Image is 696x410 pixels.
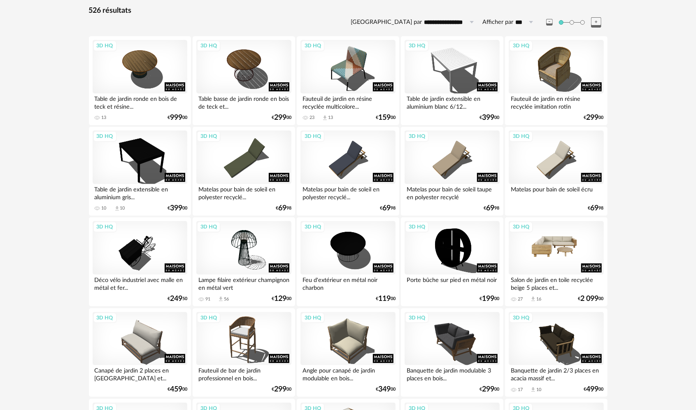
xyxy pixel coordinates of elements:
a: 3D HQ Feu d'extérieur en métal noir charbon €11900 [297,217,399,306]
a: 3D HQ Table de jardin extensible en aluminium blanc 6/12... €39900 [401,36,503,125]
div: Canapé de jardin 2 places en [GEOGRAPHIC_DATA] et... [93,365,187,382]
div: € 98 [380,205,396,211]
a: 3D HQ Salon de jardin en toile recyclée beige 5 places et... 27 Download icon 16 €2 09900 [505,217,607,306]
div: Fauteuil de jardin en résine recyclée multicolore... [300,93,395,110]
div: € 98 [588,205,604,211]
div: Fauteuil de jardin en résine recyclée imitation rotin [509,93,603,110]
a: 3D HQ Angle pour canapé de jardin modulable en bois... €34900 [297,308,399,397]
div: € 00 [376,296,396,302]
div: 17 [518,387,523,393]
div: 3D HQ [509,131,533,142]
div: € 98 [484,205,500,211]
span: 299 [274,115,286,121]
div: € 00 [376,115,396,121]
div: 3D HQ [405,312,429,323]
div: € 00 [584,115,604,121]
div: € 00 [376,387,396,392]
span: 199 [482,296,495,302]
div: 23 [310,115,314,121]
span: 999 [170,115,182,121]
div: 3D HQ [509,40,533,51]
div: Matelas pour bain de soleil taupe en polyester recyclé [405,184,499,200]
span: 2 099 [581,296,599,302]
div: 10 [536,387,541,393]
div: € 00 [480,115,500,121]
div: 3D HQ [93,131,117,142]
span: 299 [482,387,495,392]
a: 3D HQ Table de jardin extensible en aluminium gris... 10 Download icon 10 €39900 [89,127,191,216]
div: € 00 [584,387,604,392]
div: 10 [102,205,107,211]
div: € 00 [578,296,604,302]
a: 3D HQ Matelas pour bain de soleil taupe en polyester recyclé €6998 [401,127,503,216]
div: Table de jardin extensible en aluminium blanc 6/12... [405,93,499,110]
div: 13 [328,115,333,121]
span: 119 [378,296,391,302]
div: 3D HQ [197,312,221,323]
div: 3D HQ [93,40,117,51]
span: 349 [378,387,391,392]
span: 69 [278,205,286,211]
div: € 98 [276,205,291,211]
div: € 50 [168,296,187,302]
span: Download icon [530,387,536,393]
div: 16 [536,296,541,302]
div: Banquette de jardin modulable 3 places en bois... [405,365,499,382]
div: Matelas pour bain de soleil en polyester recyclé... [300,184,395,200]
div: 3D HQ [301,131,325,142]
div: € 00 [272,387,291,392]
div: € 00 [272,115,291,121]
a: 3D HQ Porte bûche sur pied en métal noir €19900 [401,217,503,306]
div: 3D HQ [301,312,325,323]
div: € 00 [168,205,187,211]
div: Banquette de jardin 2/3 places en acacia massif et... [509,365,603,382]
span: 159 [378,115,391,121]
div: 3D HQ [93,221,117,232]
div: Matelas pour bain de soleil en polyester recyclé... [196,184,291,200]
a: 3D HQ Lampe filaire extérieur champignon en métal vert 91 Download icon 56 €12900 [193,217,295,306]
a: 3D HQ Matelas pour bain de soleil en polyester recyclé... €6998 [193,127,295,216]
div: 3D HQ [509,312,533,323]
span: 399 [170,205,182,211]
span: 299 [587,115,599,121]
div: € 00 [272,296,291,302]
div: Matelas pour bain de soleil écru [509,184,603,200]
div: 3D HQ [197,40,221,51]
span: Download icon [114,205,120,212]
a: 3D HQ Banquette de jardin modulable 3 places en bois... €29900 [401,308,503,397]
a: 3D HQ Matelas pour bain de soleil en polyester recyclé... €6998 [297,127,399,216]
span: 249 [170,296,182,302]
a: 3D HQ Table basse de jardin ronde en bois de teck et... €29900 [193,36,295,125]
div: 27 [518,296,523,302]
a: 3D HQ Table de jardin ronde en bois de teck et résine... 13 €99900 [89,36,191,125]
div: Table basse de jardin ronde en bois de teck et... [196,93,291,110]
div: 3D HQ [405,131,429,142]
span: 129 [274,296,286,302]
div: 91 [205,296,210,302]
div: 10 [120,205,125,211]
span: 499 [587,387,599,392]
span: Download icon [530,296,536,302]
div: 3D HQ [197,221,221,232]
div: 526 résultats [89,6,608,16]
span: 399 [482,115,495,121]
div: 13 [102,115,107,121]
a: 3D HQ Fauteuil de jardin en résine recyclée imitation rotin €29900 [505,36,607,125]
div: Porte bûche sur pied en métal noir [405,275,499,291]
label: Afficher par [483,19,514,26]
a: 3D HQ Déco vélo industriel avec malle en métal et fer... €24950 [89,217,191,306]
div: € 00 [168,387,187,392]
div: 3D HQ [405,40,429,51]
span: Download icon [218,296,224,302]
span: 69 [591,205,599,211]
div: € 00 [480,296,500,302]
a: 3D HQ Banquette de jardin 2/3 places en acacia massif et... 17 Download icon 10 €49900 [505,308,607,397]
span: 299 [274,387,286,392]
span: Download icon [322,115,328,121]
a: 3D HQ Matelas pour bain de soleil écru €6998 [505,127,607,216]
a: 3D HQ Canapé de jardin 2 places en [GEOGRAPHIC_DATA] et... €45900 [89,308,191,397]
div: Angle pour canapé de jardin modulable en bois... [300,365,395,382]
div: Table de jardin ronde en bois de teck et résine... [93,93,187,110]
div: Salon de jardin en toile recyclée beige 5 places et... [509,275,603,291]
label: [GEOGRAPHIC_DATA] par [351,19,422,26]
